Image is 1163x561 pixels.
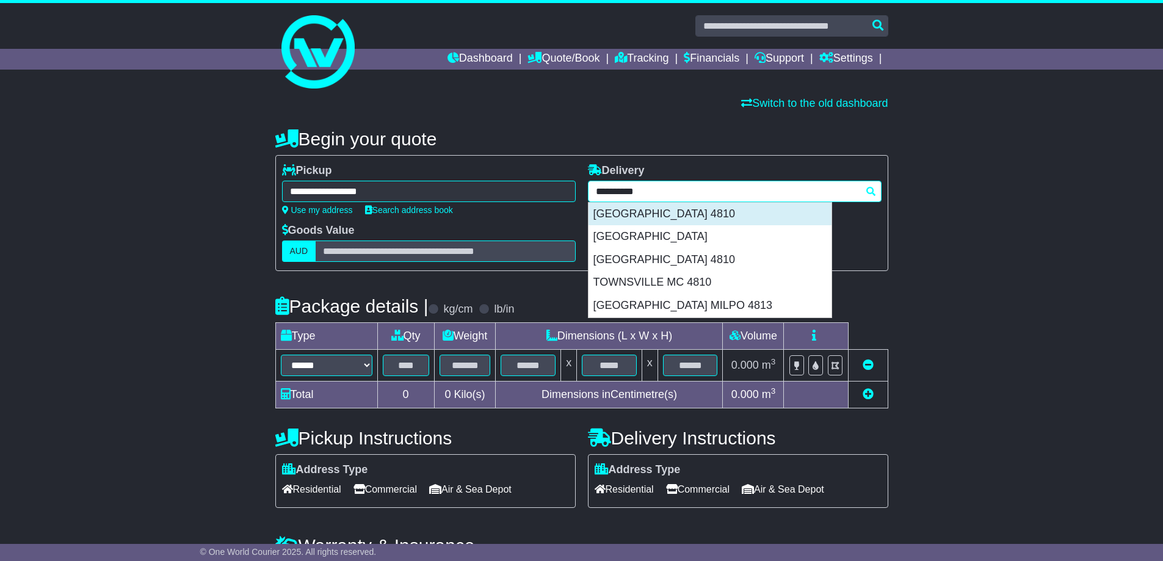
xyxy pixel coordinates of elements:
[863,359,874,371] a: Remove this item
[561,350,577,382] td: x
[377,323,434,350] td: Qty
[365,205,453,215] a: Search address book
[589,248,831,272] div: [GEOGRAPHIC_DATA] 4810
[282,164,332,178] label: Pickup
[200,547,377,557] span: © One World Courier 2025. All rights reserved.
[447,49,513,70] a: Dashboard
[595,463,681,477] label: Address Type
[863,388,874,400] a: Add new item
[434,323,496,350] td: Weight
[819,49,873,70] a: Settings
[741,97,888,109] a: Switch to the old dashboard
[496,323,723,350] td: Dimensions (L x W x H)
[527,49,600,70] a: Quote/Book
[731,388,759,400] span: 0.000
[434,382,496,408] td: Kilo(s)
[496,382,723,408] td: Dimensions in Centimetre(s)
[353,480,417,499] span: Commercial
[595,480,654,499] span: Residential
[275,323,377,350] td: Type
[494,303,514,316] label: lb/in
[282,224,355,237] label: Goods Value
[762,359,776,371] span: m
[275,382,377,408] td: Total
[275,535,888,556] h4: Warranty & Insurance
[615,49,668,70] a: Tracking
[723,323,784,350] td: Volume
[589,271,831,294] div: TOWNSVILLE MC 4810
[282,241,316,262] label: AUD
[377,382,434,408] td: 0
[588,181,882,202] typeahead: Please provide city
[589,225,831,248] div: [GEOGRAPHIC_DATA]
[771,386,776,396] sup: 3
[282,463,368,477] label: Address Type
[684,49,739,70] a: Financials
[275,296,429,316] h4: Package details |
[642,350,658,382] td: x
[444,388,451,400] span: 0
[762,388,776,400] span: m
[275,129,888,149] h4: Begin your quote
[742,480,824,499] span: Air & Sea Depot
[588,428,888,448] h4: Delivery Instructions
[443,303,473,316] label: kg/cm
[755,49,804,70] a: Support
[589,294,831,317] div: [GEOGRAPHIC_DATA] MILPO 4813
[771,357,776,366] sup: 3
[282,205,353,215] a: Use my address
[429,480,512,499] span: Air & Sea Depot
[731,359,759,371] span: 0.000
[588,164,645,178] label: Delivery
[282,480,341,499] span: Residential
[589,203,831,226] div: [GEOGRAPHIC_DATA] 4810
[666,480,730,499] span: Commercial
[275,428,576,448] h4: Pickup Instructions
